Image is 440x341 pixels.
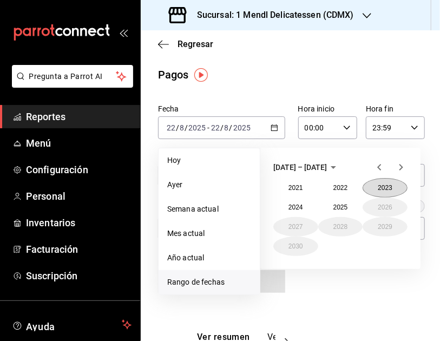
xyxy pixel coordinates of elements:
[119,28,128,37] button: open_drawer_menu
[167,277,251,288] span: Rango de fechas
[26,242,132,257] span: Facturación
[26,268,132,283] span: Suscripción
[185,123,188,132] span: /
[158,39,213,49] button: Regresar
[26,215,132,230] span: Inventarios
[363,198,408,217] button: 2026
[167,155,251,166] span: Hoy
[366,106,425,113] label: Hora fin
[273,161,340,174] button: [DATE] – [DATE]
[158,67,189,83] div: Pagos
[167,228,251,239] span: Mes actual
[298,106,357,113] label: Hora inicio
[166,123,176,132] input: --
[318,198,363,217] button: 2025
[188,9,354,22] h3: Sucursal: 1 Mendl Delicatessen (CDMX)
[194,68,208,82] img: Tooltip marker
[12,65,133,88] button: Pregunta a Parrot AI
[167,179,251,191] span: Ayer
[178,39,213,49] span: Regresar
[318,217,363,237] button: 2028
[29,71,116,82] span: Pregunta a Parrot AI
[26,318,117,331] span: Ayuda
[273,237,318,256] button: 2030
[179,123,185,132] input: --
[8,78,133,90] a: Pregunta a Parrot AI
[26,136,132,150] span: Menú
[273,217,318,237] button: 2027
[273,163,327,172] span: [DATE] – [DATE]
[220,123,224,132] span: /
[176,123,179,132] span: /
[211,123,220,132] input: --
[318,178,363,198] button: 2022
[229,123,233,132] span: /
[363,178,408,198] button: 2023
[26,162,132,177] span: Configuración
[207,123,209,132] span: -
[167,252,251,264] span: Año actual
[273,198,318,217] button: 2024
[167,204,251,215] span: Semana actual
[224,123,229,132] input: --
[26,109,132,124] span: Reportes
[188,123,206,132] input: ----
[363,217,408,237] button: 2029
[233,123,251,132] input: ----
[273,178,318,198] button: 2021
[26,189,132,204] span: Personal
[158,106,285,113] label: Fecha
